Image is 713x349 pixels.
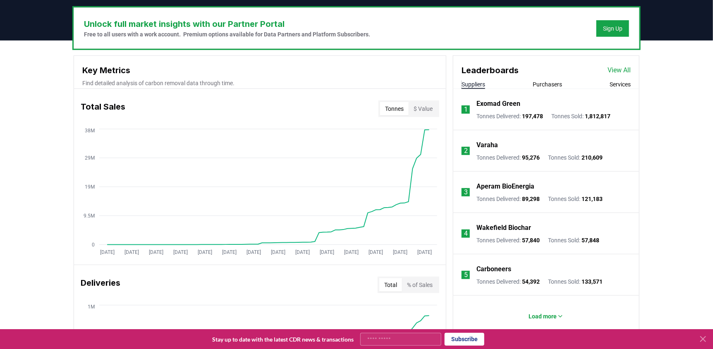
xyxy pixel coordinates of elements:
tspan: [DATE] [271,249,286,255]
p: 5 [464,270,468,280]
p: 4 [464,229,468,239]
tspan: [DATE] [345,249,359,255]
tspan: 0 [92,242,95,248]
span: 54,392 [522,278,540,285]
span: 57,840 [522,237,540,244]
button: Total [379,278,402,292]
span: 133,571 [581,278,603,285]
tspan: [DATE] [198,249,213,255]
tspan: 38M [85,128,95,134]
span: 95,276 [522,154,540,161]
button: % of Sales [402,278,438,292]
tspan: 19M [85,184,95,190]
tspan: [DATE] [296,249,310,255]
a: Exomad Green [476,99,520,109]
span: 121,183 [581,196,603,202]
button: Suppliers [462,80,485,88]
a: Sign Up [603,24,622,33]
span: 1,812,817 [585,113,610,120]
tspan: [DATE] [393,249,408,255]
tspan: 9.5M [84,213,95,219]
p: Find detailed analysis of carbon removal data through time. [82,79,438,87]
button: Tonnes [380,102,409,115]
tspan: [DATE] [223,249,237,255]
p: Tonnes Sold : [551,112,610,120]
tspan: [DATE] [418,249,432,255]
h3: Deliveries [81,277,120,293]
tspan: [DATE] [247,249,261,255]
p: Tonnes Delivered : [476,236,540,244]
button: Purchasers [533,80,562,88]
tspan: [DATE] [124,249,139,255]
p: Tonnes Sold : [548,153,603,162]
tspan: [DATE] [100,249,115,255]
p: 2 [464,146,468,156]
span: 57,848 [581,237,599,244]
tspan: [DATE] [174,249,188,255]
button: Services [610,80,631,88]
tspan: 1M [88,304,95,310]
button: Load more [522,308,570,325]
p: Tonnes Delivered : [476,195,540,203]
p: Tonnes Delivered : [476,112,543,120]
tspan: [DATE] [149,249,164,255]
p: Tonnes Sold : [548,277,603,286]
a: Aperam BioEnergia [476,182,534,191]
p: Load more [529,312,557,320]
button: Sign Up [596,20,629,37]
a: Wakefield Biochar [476,223,531,233]
p: 3 [464,187,468,197]
a: Varaha [476,140,498,150]
a: View All [608,65,631,75]
p: Free to all users with a work account. Premium options available for Data Partners and Platform S... [84,30,370,38]
h3: Key Metrics [82,64,438,76]
h3: Total Sales [81,100,125,117]
h3: Unlock full market insights with our Partner Portal [84,18,370,30]
h3: Leaderboards [462,64,519,76]
span: 89,298 [522,196,540,202]
p: Tonnes Sold : [548,195,603,203]
tspan: 29M [85,155,95,161]
p: Tonnes Sold : [548,236,599,244]
p: Tonnes Delivered : [476,277,540,286]
p: 1 [464,105,468,115]
a: Carboneers [476,264,511,274]
tspan: [DATE] [320,249,335,255]
span: 197,478 [522,113,543,120]
span: 210,609 [581,154,603,161]
p: Tonnes Delivered : [476,153,540,162]
button: $ Value [409,102,438,115]
tspan: [DATE] [369,249,383,255]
